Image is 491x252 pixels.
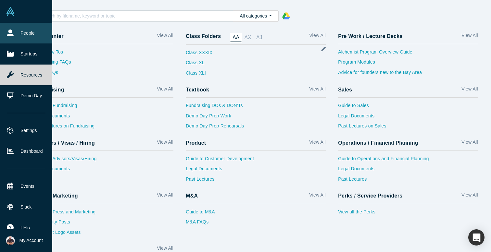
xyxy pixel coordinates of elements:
a: View All [461,139,478,148]
h4: Advisors / Visas / Hiring [33,140,95,146]
a: Guide to Operations and Financial Planning [338,155,478,166]
span: My Account [19,237,43,244]
a: Alchemist Logo Assets [33,229,173,239]
a: View All [461,86,478,95]
a: AJ [254,33,265,42]
h4: Press / Marketing [33,193,78,199]
h4: Pre Work / Lecture Decks [338,33,402,39]
a: View all the Perks [338,209,478,219]
a: Past Lectures [186,176,326,186]
img: Alchemist Vault Logo [6,7,15,16]
a: Sales FAQs [33,69,173,79]
a: Vault How Tos [33,49,173,59]
button: My Account [6,236,43,245]
a: Guide to Press and Marketing [33,209,173,219]
a: AA [230,33,242,42]
a: View All [157,32,173,42]
a: View All [309,139,325,148]
a: View All [157,192,173,201]
h4: Textbook [186,87,209,93]
h4: M&A [186,193,198,199]
a: Demo Day Prep Rehearsals [186,123,326,133]
h4: Operations / Financial Planning [338,140,418,146]
h4: Perks / Service Providers [338,193,402,199]
a: M&A FAQs [186,219,326,229]
a: Class XLI [186,70,212,80]
a: View All [309,86,325,95]
a: View All [461,192,478,201]
a: Community Posts [33,219,173,229]
a: Advice for founders new to the Bay Area [338,69,478,79]
a: AX [242,33,254,42]
a: Legal Documents [338,113,478,123]
a: Guide to Customer Development [186,155,326,166]
h4: Product [186,140,206,146]
a: Guide to Fundraising [33,102,173,113]
img: Muhannad Taslaq's Account [6,236,15,245]
a: Alchemist Program Overview Guide [338,49,478,59]
a: Legal Documents [338,165,478,176]
a: Fundraising DOs & DON’Ts [186,102,326,113]
a: Past Lectures [338,176,478,186]
a: Legal Documents [33,165,173,176]
a: Program Modules [338,59,478,69]
button: All categories [233,10,279,22]
a: View All [461,32,478,42]
a: Legal Documents [186,165,326,176]
h4: Class Folders [186,33,221,40]
a: View All [309,32,325,42]
a: Class XL [186,59,212,70]
a: Class XXXIX [186,49,212,60]
a: Guide to M&A [186,209,326,219]
span: Help [20,225,30,232]
a: View All [157,86,173,95]
a: Guide to Advisors/Visas/Hiring [33,155,173,166]
a: Past Lectures on Fundraising [33,123,173,133]
a: Fundraising FAQs [33,59,173,69]
a: Guide to Sales [338,102,478,113]
a: Past Lectures on Sales [338,123,478,133]
a: View All [309,192,325,201]
a: Legal Documents [33,113,173,123]
h4: Sales [338,87,352,93]
input: Search by filename, keyword or topic [40,12,233,20]
a: View All [157,139,173,148]
a: Demo Day Prep Work [186,113,326,123]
